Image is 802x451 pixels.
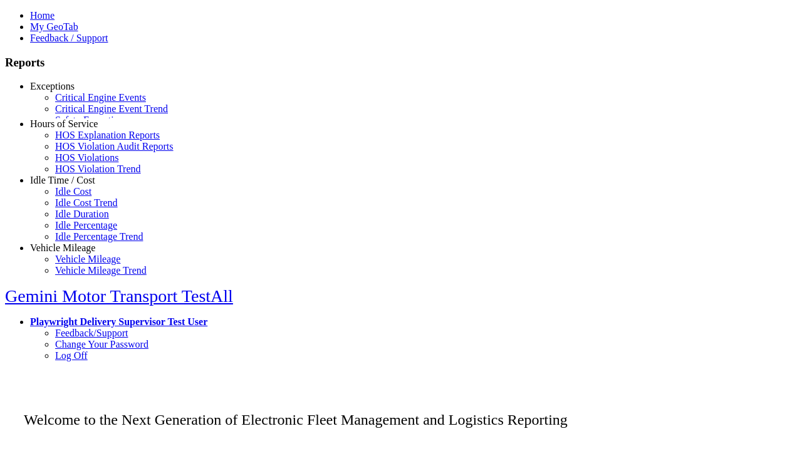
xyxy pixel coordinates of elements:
[55,254,120,264] a: Vehicle Mileage
[55,141,174,152] a: HOS Violation Audit Reports
[30,81,75,91] a: Exceptions
[30,175,95,185] a: Idle Time / Cost
[30,242,95,253] a: Vehicle Mileage
[30,21,78,32] a: My GeoTab
[55,328,128,338] a: Feedback/Support
[55,186,91,197] a: Idle Cost
[30,316,207,327] a: Playwright Delivery Supervisor Test User
[55,231,143,242] a: Idle Percentage Trend
[55,103,168,114] a: Critical Engine Event Trend
[55,130,160,140] a: HOS Explanation Reports
[55,339,148,350] a: Change Your Password
[55,265,147,276] a: Vehicle Mileage Trend
[55,220,117,231] a: Idle Percentage
[30,10,55,21] a: Home
[55,197,118,208] a: Idle Cost Trend
[55,152,118,163] a: HOS Violations
[5,286,233,306] a: Gemini Motor Transport TestAll
[30,33,108,43] a: Feedback / Support
[55,92,146,103] a: Critical Engine Events
[5,393,797,428] p: Welcome to the Next Generation of Electronic Fleet Management and Logistics Reporting
[55,209,109,219] a: Idle Duration
[30,118,98,129] a: Hours of Service
[5,56,797,70] h3: Reports
[55,115,128,125] a: Safety Exceptions
[55,163,141,174] a: HOS Violation Trend
[55,350,88,361] a: Log Off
